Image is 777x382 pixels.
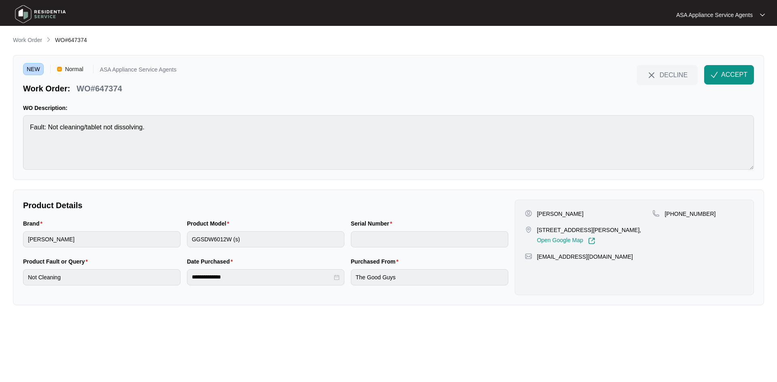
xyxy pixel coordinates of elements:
label: Brand [23,219,46,228]
label: Date Purchased [187,257,236,266]
input: Date Purchased [192,273,332,281]
p: [EMAIL_ADDRESS][DOMAIN_NAME] [537,253,633,261]
span: WO#647374 [55,37,87,43]
img: map-pin [525,253,532,260]
img: dropdown arrow [760,13,765,17]
button: close-IconDECLINE [637,65,698,84]
label: Purchased From [351,257,402,266]
label: Product Model [187,219,233,228]
img: check-Icon [711,71,718,78]
input: Brand [23,231,180,247]
p: Product Details [23,200,508,211]
input: Product Model [187,231,344,247]
img: Vercel Logo [57,67,62,72]
a: Open Google Map [537,237,595,245]
img: residentia service logo [12,2,69,26]
label: Serial Number [351,219,395,228]
img: user-pin [525,210,532,217]
img: Link-External [588,237,595,245]
img: map-pin [652,210,660,217]
span: ACCEPT [721,70,747,80]
p: [PERSON_NAME] [537,210,584,218]
p: Work Order: [23,83,70,94]
textarea: Fault: Not cleaning/tablet not dissolving. [23,115,754,170]
img: map-pin [525,226,532,233]
p: Work Order [13,36,42,44]
button: check-IconACCEPT [704,65,754,84]
p: [PHONE_NUMBER] [664,210,715,218]
span: Normal [62,63,87,75]
p: ASA Appliance Service Agents [100,67,176,75]
p: [STREET_ADDRESS][PERSON_NAME], [537,226,641,234]
span: NEW [23,63,44,75]
input: Purchased From [351,269,508,285]
label: Product Fault or Query [23,257,91,266]
p: WO#647374 [76,83,122,94]
p: ASA Appliance Service Agents [676,11,753,19]
img: close-Icon [647,70,656,80]
p: WO Description: [23,104,754,112]
input: Serial Number [351,231,508,247]
a: Work Order [11,36,44,45]
input: Product Fault or Query [23,269,180,285]
span: DECLINE [660,70,688,79]
img: chevron-right [45,36,52,43]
